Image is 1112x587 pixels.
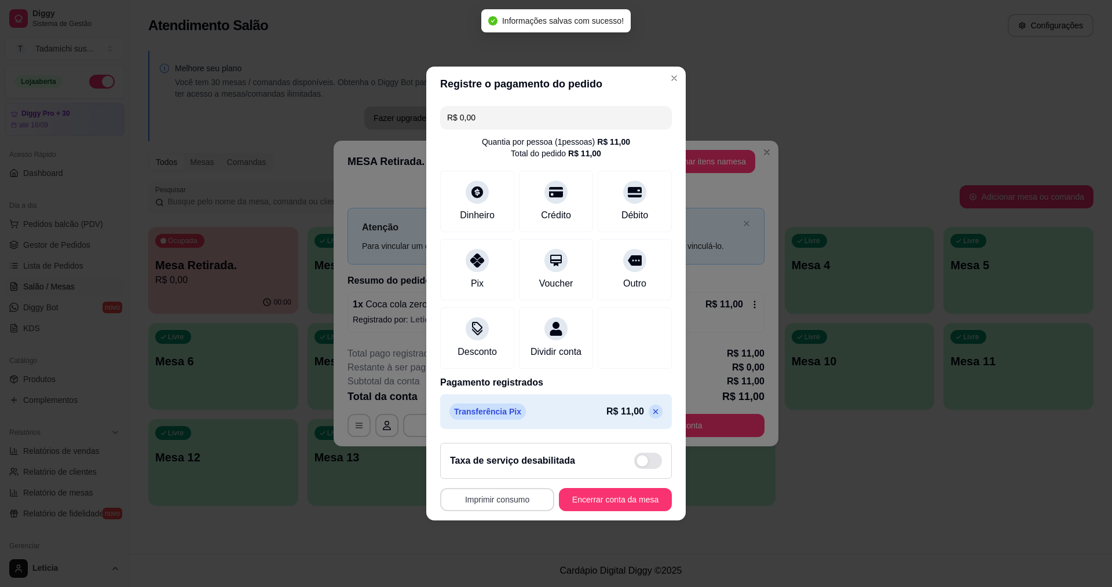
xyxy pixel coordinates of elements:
[482,136,630,148] div: Quantia por pessoa ( 1 pessoas)
[559,488,672,511] button: Encerrar conta da mesa
[606,405,644,419] p: R$ 11,00
[511,148,601,159] div: Total do pedido
[623,277,646,291] div: Outro
[458,345,497,359] div: Desconto
[541,208,571,222] div: Crédito
[488,16,498,25] span: check-circle
[440,488,554,511] button: Imprimir consumo
[440,376,672,390] p: Pagamento registrados
[568,148,601,159] div: R$ 11,00
[621,208,648,222] div: Débito
[539,277,573,291] div: Voucher
[502,16,624,25] span: Informações salvas com sucesso!
[449,403,526,420] p: Transferência Pix
[531,345,581,359] div: Dividir conta
[597,136,630,148] div: R$ 11,00
[471,277,484,291] div: Pix
[665,69,683,87] button: Close
[460,208,495,222] div: Dinheiro
[426,67,686,101] header: Registre o pagamento do pedido
[447,106,665,129] input: Ex.: hambúrguer de cordeiro
[450,454,575,468] h2: Taxa de serviço desabilitada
